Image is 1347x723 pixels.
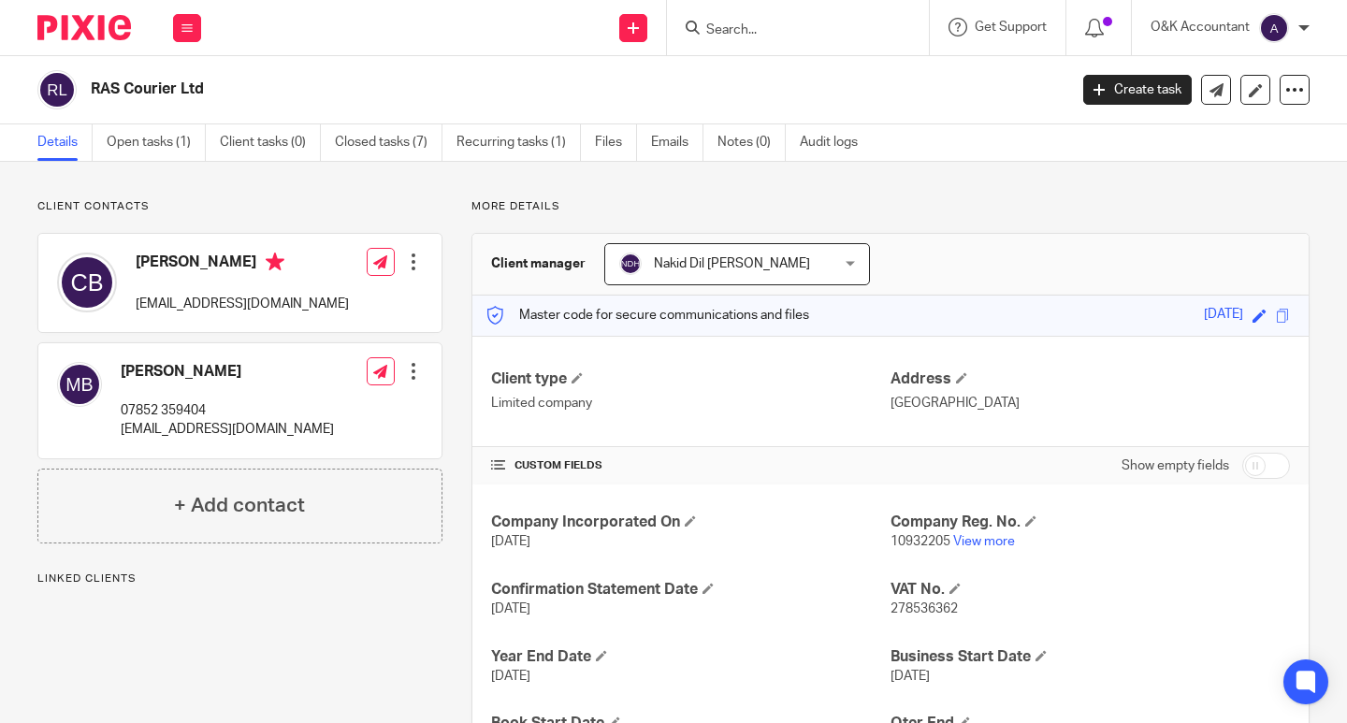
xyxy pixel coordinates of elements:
[37,15,131,40] img: Pixie
[486,306,809,325] p: Master code for secure communications and files
[891,670,930,683] span: [DATE]
[37,70,77,109] img: svg%3E
[266,253,284,271] i: Primary
[91,80,862,99] h2: RAS Courier Ltd
[491,580,891,600] h4: Confirmation Statement Date
[891,394,1290,412] p: [GEOGRAPHIC_DATA]
[121,401,334,420] p: 07852 359404
[491,647,891,667] h4: Year End Date
[651,124,703,161] a: Emails
[174,491,305,520] h4: + Add contact
[953,535,1015,548] a: View more
[471,199,1310,214] p: More details
[717,124,786,161] a: Notes (0)
[491,513,891,532] h4: Company Incorporated On
[891,602,958,615] span: 278536362
[491,369,891,389] h4: Client type
[619,253,642,275] img: svg%3E
[37,124,93,161] a: Details
[595,124,637,161] a: Files
[491,458,891,473] h4: CUSTOM FIELDS
[121,420,334,439] p: [EMAIL_ADDRESS][DOMAIN_NAME]
[491,602,530,615] span: [DATE]
[704,22,873,39] input: Search
[654,257,810,270] span: Nakid Dil [PERSON_NAME]
[37,199,442,214] p: Client contacts
[1083,75,1192,105] a: Create task
[220,124,321,161] a: Client tasks (0)
[491,670,530,683] span: [DATE]
[491,254,586,273] h3: Client manager
[891,647,1290,667] h4: Business Start Date
[800,124,872,161] a: Audit logs
[57,253,117,312] img: svg%3E
[491,394,891,412] p: Limited company
[121,362,334,382] h4: [PERSON_NAME]
[335,124,442,161] a: Closed tasks (7)
[891,369,1290,389] h4: Address
[456,124,581,161] a: Recurring tasks (1)
[37,571,442,586] p: Linked clients
[1204,305,1243,326] div: [DATE]
[891,580,1290,600] h4: VAT No.
[57,362,102,407] img: svg%3E
[491,535,530,548] span: [DATE]
[891,513,1290,532] h4: Company Reg. No.
[975,21,1047,34] span: Get Support
[1151,18,1250,36] p: O&K Accountant
[107,124,206,161] a: Open tasks (1)
[136,253,349,276] h4: [PERSON_NAME]
[1259,13,1289,43] img: svg%3E
[136,295,349,313] p: [EMAIL_ADDRESS][DOMAIN_NAME]
[1122,456,1229,475] label: Show empty fields
[891,535,950,548] span: 10932205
